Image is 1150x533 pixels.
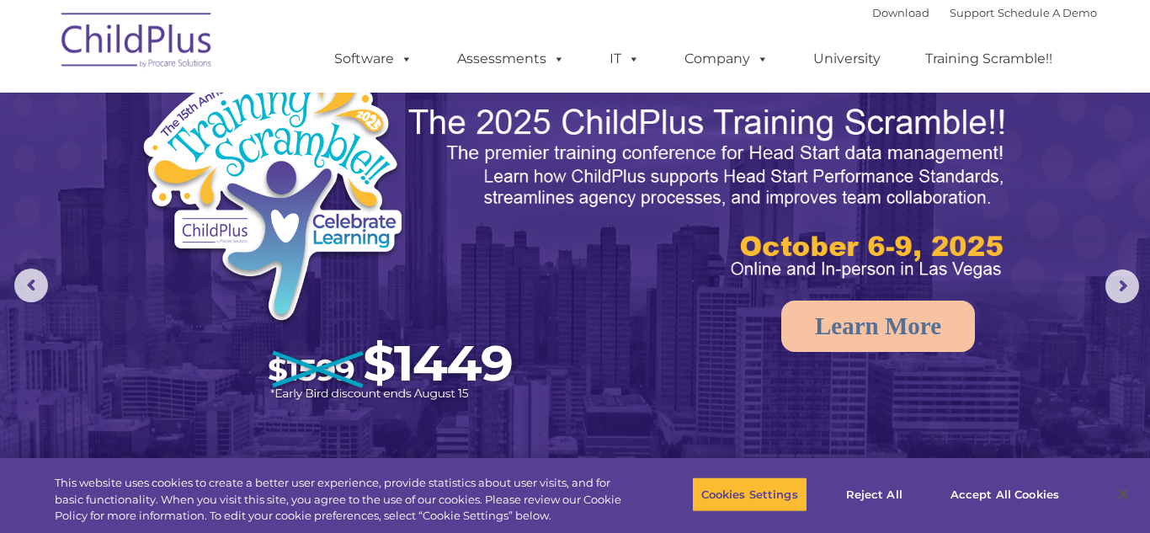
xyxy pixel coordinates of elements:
[317,42,429,76] a: Software
[1105,476,1142,513] button: Close
[908,42,1069,76] a: Training Scramble!!
[53,1,221,85] img: ChildPlus by Procare Solutions
[234,180,306,193] span: Phone number
[781,301,975,352] a: Learn More
[950,6,994,19] a: Support
[998,6,1097,19] a: Schedule A Demo
[668,42,785,76] a: Company
[822,477,927,512] button: Reject All
[872,6,1097,19] font: |
[234,111,285,124] span: Last name
[872,6,929,19] a: Download
[941,477,1068,512] button: Accept All Cookies
[440,42,582,76] a: Assessments
[55,475,632,525] div: This website uses cookies to create a better user experience, provide statistics about user visit...
[796,42,897,76] a: University
[692,477,807,512] button: Cookies Settings
[593,42,657,76] a: IT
